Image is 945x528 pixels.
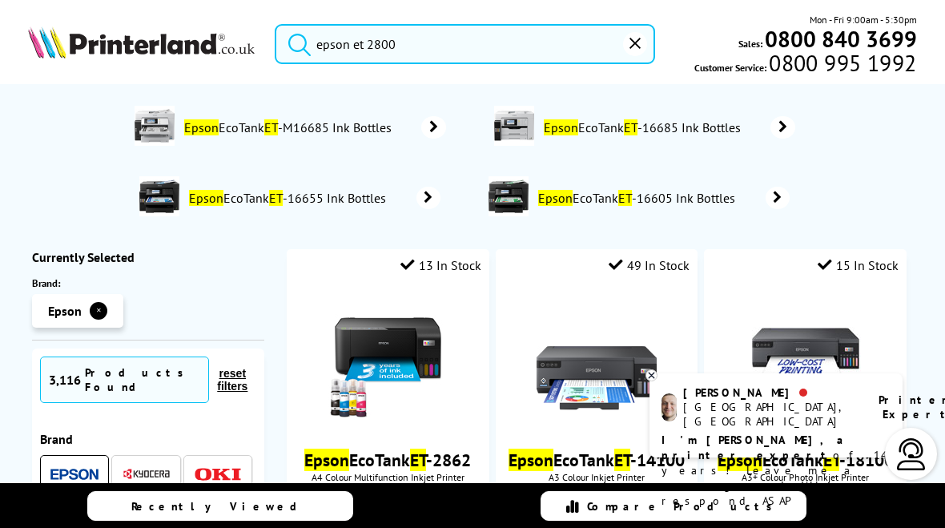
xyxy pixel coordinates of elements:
mark: ET [269,190,283,206]
img: epson-et-16605-deptimage.jpg [489,176,529,216]
div: [GEOGRAPHIC_DATA], [GEOGRAPHIC_DATA] [683,400,859,429]
span: Epson [48,303,82,319]
img: epson-et-18100-front-new-small.jpg [746,301,866,421]
span: Sales: [738,36,762,51]
mark: ET [264,119,278,135]
span: EcoTank -16655 Ink Bottles [187,190,392,206]
span: A3 Colour Inkjet Printer [504,471,690,483]
mark: Epson [184,119,219,135]
a: EpsonEcoTankET-16605 Ink Bottles [537,176,790,220]
b: I'm [PERSON_NAME], a printer expert [661,433,848,462]
input: Search product or brand [275,24,655,64]
a: Compare Products [541,491,806,521]
img: epson-et-16655-deptimage.jpg [139,176,179,216]
span: Recently Viewed [131,499,313,514]
div: 13 In Stock [400,257,481,273]
mark: Epson [304,449,349,471]
span: 0800 995 1992 [766,55,916,71]
div: 49 In Stock [609,257,690,273]
mark: ET [614,449,630,471]
div: Products Found [85,365,200,394]
span: 3,116 [49,372,81,388]
a: 0800 840 3699 [762,31,917,46]
img: ashley-livechat.png [661,393,677,421]
span: EcoTank -M16685 Ink Bottles [183,119,398,135]
mark: Epson [509,449,553,471]
mark: Epson [544,119,578,135]
button: ✕ [90,302,107,320]
span: A4 Colour Multifunction Inkjet Printer [295,471,481,483]
mark: Epson [538,190,573,206]
div: [PERSON_NAME] [683,385,859,400]
mark: ET [624,119,637,135]
a: EpsonEcoTankET-16685 Ink Bottles [542,106,795,149]
span: Customer Service: [694,55,916,75]
img: Kyocera [123,468,171,480]
mark: Epson [189,190,223,206]
mark: ET [410,449,426,471]
span: Compare Products [587,499,781,514]
img: Epson [50,469,99,481]
img: epson-et-M16685-deptimage.jpg [135,106,175,146]
span: Mon - Fri 9:00am - 5:30pm [810,12,917,27]
span: EcoTank -16685 Ink Bottles [542,119,747,135]
a: EpsonEcoTankET-16655 Ink Bottles [187,176,440,220]
a: Printerland Logo [28,26,255,62]
a: EpsonEcoTankET-14100 [509,449,685,471]
a: EpsonEcoTankET-M16685 Ink Bottles [183,106,446,149]
img: Printerland Logo [28,26,255,58]
img: epson-et-2862-ink-included-small.jpg [328,301,448,421]
img: epson-et-16685-deptimage.jpg [494,106,534,146]
button: reset filters [209,366,256,393]
span: Brand [40,431,73,447]
a: EpsonEcoTankET-2862 [304,449,471,471]
p: of 14 years! Leave me a message and I'll respond ASAP [661,433,891,509]
a: Recently Viewed [87,491,353,521]
div: 15 In Stock [818,257,899,273]
mark: ET [618,190,632,206]
img: user-headset-light.svg [895,438,927,470]
b: 0800 840 3699 [765,24,917,54]
span: Brand : [32,276,155,290]
div: Currently Selected [32,249,264,265]
img: Epson-ET-14100-Front-Main-Small.jpg [537,301,657,421]
img: OKI [194,468,242,482]
span: EcoTank -16605 Ink Bottles [537,190,742,206]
